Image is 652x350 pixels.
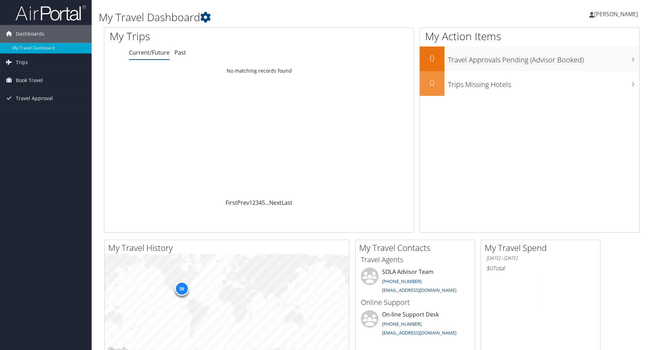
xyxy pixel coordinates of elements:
a: 2 [252,199,256,207]
span: [PERSON_NAME] [594,10,638,18]
h3: Trips Missing Hotels [448,76,639,90]
a: [PERSON_NAME] [589,4,645,25]
div: 28 [174,282,189,296]
li: SOLA Advisor Team [357,268,473,296]
td: No matching records found [104,65,414,77]
a: Prev [237,199,249,207]
h1: My Travel Dashboard [99,10,463,25]
a: [PHONE_NUMBER] [382,278,422,284]
a: 3 [256,199,259,207]
h2: My Travel Spend [485,242,600,254]
a: [PHONE_NUMBER] [382,321,422,327]
a: 4 [259,199,262,207]
img: airportal-logo.png [16,5,86,21]
span: Dashboards [16,25,44,43]
h2: 0 [420,77,444,89]
h6: Total [486,264,595,272]
a: Current/Future [129,49,170,56]
a: [EMAIL_ADDRESS][DOMAIN_NAME] [382,330,456,336]
a: 0Travel Approvals Pending (Advisor Booked) [420,47,639,71]
h3: Travel Approvals Pending (Advisor Booked) [448,51,639,65]
a: Past [174,49,186,56]
a: 0Trips Missing Hotels [420,71,639,96]
h1: My Trips [110,29,279,44]
a: Last [282,199,293,207]
h3: Travel Agents [361,255,469,265]
li: On-line Support Desk [357,310,473,339]
a: 5 [262,199,265,207]
span: … [265,199,269,207]
h6: [DATE] - [DATE] [486,255,595,262]
h3: Online Support [361,297,469,307]
a: [EMAIL_ADDRESS][DOMAIN_NAME] [382,287,456,293]
h1: My Action Items [420,29,639,44]
a: 1 [249,199,252,207]
h2: 0 [420,52,444,64]
span: Travel Approval [16,90,53,107]
span: Trips [16,54,28,71]
a: Next [269,199,282,207]
h2: My Travel History [108,242,349,254]
span: $0 [486,264,493,272]
h2: My Travel Contacts [359,242,475,254]
a: First [226,199,237,207]
span: Book Travel [16,72,43,89]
